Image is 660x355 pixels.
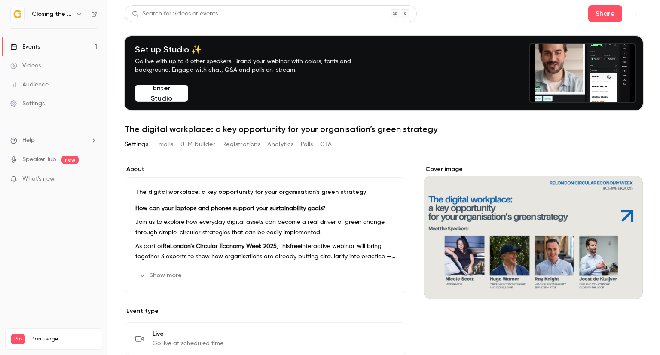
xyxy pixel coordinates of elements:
[588,5,622,22] button: Share
[135,188,396,196] p: The digital workplace: a key opportunity for your organisation’s green strategy
[153,330,223,338] span: Live
[32,10,72,18] h6: Closing the Loop
[155,138,173,151] button: Emails
[135,57,371,74] p: Go live with up to 8 other speakers. Brand your webinar with colors, fonts and background. Engage...
[125,138,148,151] button: Settings
[11,7,24,21] img: Closing the Loop
[31,336,97,343] span: Plan usage
[153,339,223,348] span: Go live at scheduled time
[87,175,97,183] iframe: Noticeable Trigger
[135,241,396,262] p: As part of , this interactive webinar will bring together 3 experts to show how organisations are...
[135,269,187,282] button: Show more
[22,136,35,145] span: Help
[135,44,371,55] h4: Set up Studio ✨
[222,138,260,151] button: Registrations
[61,156,79,164] span: new
[135,205,326,211] strong: How can your laptops and phones support your sustainability goals?
[163,243,277,249] strong: ReLondon’s Circular Economy Week 2025
[10,43,40,51] div: Events
[10,61,41,70] div: Videos
[125,165,406,174] label: About
[10,99,45,108] div: Settings
[125,307,406,315] p: Event type
[320,138,332,151] button: CTA
[180,138,215,151] button: UTM builder
[10,136,97,145] li: help-dropdown-opener
[10,80,49,89] div: Audience
[22,155,56,164] a: SpeakerHub
[424,165,643,299] section: Cover image
[125,124,643,134] h1: The digital workplace: a key opportunity for your organisation’s green strategy
[135,217,396,238] p: Join us to explore how everyday digital assets can become a real driver of green change — through...
[11,334,25,344] span: Pro
[132,9,218,18] div: Search for videos or events
[290,243,301,249] strong: free
[22,174,55,184] span: What's new
[267,138,294,151] button: Analytics
[301,138,313,151] button: Polls
[135,85,188,102] button: Enter Studio
[424,165,643,174] label: Cover image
